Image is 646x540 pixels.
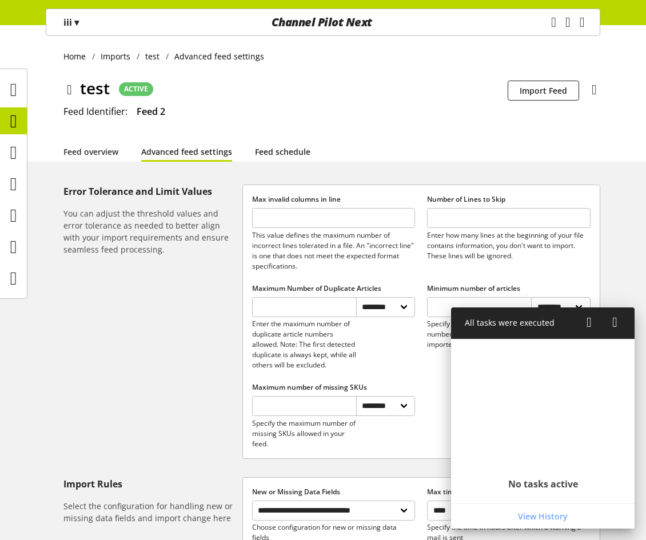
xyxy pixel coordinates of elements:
a: Home [63,50,92,62]
p: Specify the maximum number of missing SKUs allowed in your feed. [252,418,356,449]
span: Feed Identifier: [63,105,127,118]
a: Feed overview [63,146,118,158]
a: Advanced feed settings [141,146,232,158]
span: View History [518,510,568,522]
p: Specify whether a minimum number of items must be imported. [427,319,531,350]
p: Enter the maximum number of duplicate article numbers allowed. Note: The first detected duplicate... [252,319,356,370]
a: test [139,50,166,62]
span: Feed 2 [137,105,165,118]
h6: You can adjust the threshold values and error tolerance as needed to better align with your impor... [63,207,238,255]
span: Import Feed [520,85,567,97]
span: ACTIVE [124,84,148,94]
p: Enter how many lines at the beginning of your file contains information, you don't want to import... [427,230,591,261]
span: Max time without download change [427,487,546,497]
a: View History [453,506,632,526]
h2: No tasks active [508,478,578,490]
span: New or Missing Data Fields [252,487,340,497]
nav: main navigation [46,9,600,36]
label: Maximum number of missing SKUs [252,382,416,393]
a: Imports [95,50,137,62]
h5: Error Tolerance and Limit Values [63,185,238,198]
span: Max invalid columns in line [252,194,341,204]
a: Feed schedule [255,146,310,158]
p: This value defines the maximum number of incorrect lines tolerated in a file. An "incorrect line"... [252,230,416,271]
label: Minimum number of articles [427,283,591,294]
span: test [145,50,159,62]
h6: Select the configuration for handling new or missing data fields and import change here [63,500,238,524]
p: iii [63,15,79,29]
span: All tasks were executed [465,317,555,328]
label: Maximum Number of Duplicate Articles [252,283,416,294]
span: ▾ [74,16,79,29]
button: Import Feed [508,81,579,101]
span: Number of Lines to Skip [427,194,505,204]
h5: Import Rules [63,477,238,491]
span: test [80,76,110,100]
